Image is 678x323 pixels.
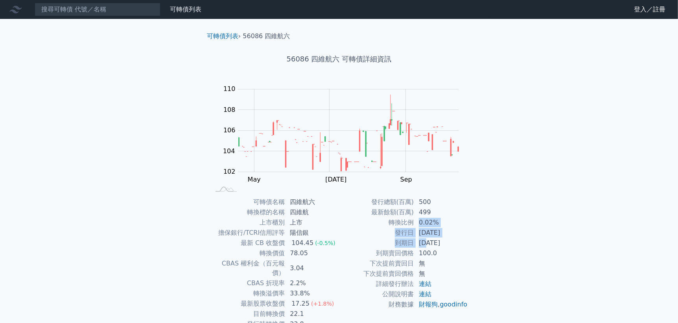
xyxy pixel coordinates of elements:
td: 500 [414,197,468,207]
a: 可轉債列表 [207,32,238,40]
td: 33.8% [285,288,339,299]
td: CBAS 權利金（百元報價） [210,258,285,278]
td: 最新股票收盤價 [210,299,285,309]
td: 公開說明書 [339,289,414,299]
a: 財報狗 [419,301,438,308]
a: 連結 [419,290,431,298]
td: 無 [414,269,468,279]
td: 無 [414,258,468,269]
div: 聊天小工具 [639,285,678,323]
g: Chart [219,85,471,184]
td: 最新餘額(百萬) [339,207,414,217]
td: 0.02% [414,217,468,228]
td: 發行日 [339,228,414,238]
td: 轉換標的名稱 [210,207,285,217]
td: 詳細發行辦法 [339,279,414,289]
td: 目前轉換價 [210,309,285,319]
span: (+1.8%) [311,301,334,307]
tspan: [DATE] [326,176,347,184]
td: 陽信銀 [285,228,339,238]
td: 發行總額(百萬) [339,197,414,207]
td: [DATE] [414,228,468,238]
td: 2.2% [285,278,339,288]
td: 轉換溢價率 [210,288,285,299]
td: 下次提前賣回價格 [339,269,414,279]
tspan: 106 [223,127,236,134]
td: 100.0 [414,248,468,258]
td: 擔保銀行/TCRI信用評等 [210,228,285,238]
a: goodinfo [440,301,467,308]
td: 財務數據 [339,299,414,310]
span: (-0.5%) [315,240,335,246]
a: 連結 [419,280,431,288]
td: 轉換比例 [339,217,414,228]
tspan: 102 [223,168,236,176]
div: 17.25 [290,299,311,308]
td: 轉換價值 [210,248,285,258]
td: 上市櫃別 [210,217,285,228]
td: 78.05 [285,248,339,258]
h1: 56086 四維航六 可轉債詳細資訊 [201,54,477,65]
a: 登入／註冊 [628,3,672,16]
td: 上市 [285,217,339,228]
li: › [207,32,241,41]
td: 22.1 [285,309,339,319]
tspan: 108 [223,106,236,113]
td: CBAS 折現率 [210,278,285,288]
tspan: 104 [223,147,235,155]
td: 最新 CB 收盤價 [210,238,285,248]
td: 3.04 [285,258,339,278]
td: 下次提前賣回日 [339,258,414,269]
td: , [414,299,468,310]
td: 可轉債名稱 [210,197,285,207]
td: 到期賣回價格 [339,248,414,258]
td: 四維航 [285,207,339,217]
div: 104.45 [290,238,315,248]
td: 到期日 [339,238,414,248]
tspan: May [248,176,261,184]
td: [DATE] [414,238,468,248]
td: 四維航六 [285,197,339,207]
tspan: 110 [223,85,236,93]
li: 56086 四維航六 [243,32,290,41]
iframe: Chat Widget [639,285,678,323]
input: 搜尋可轉債 代號／名稱 [35,3,160,16]
tspan: Sep [400,176,412,184]
td: 499 [414,207,468,217]
a: 可轉債列表 [170,6,201,13]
